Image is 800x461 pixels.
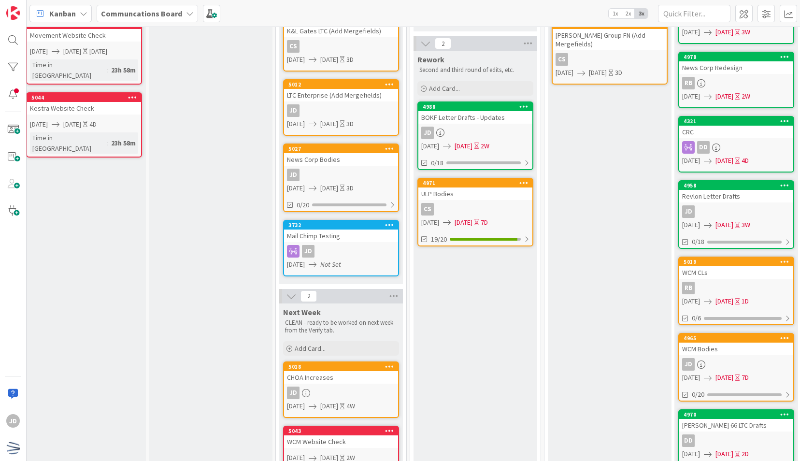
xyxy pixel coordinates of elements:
[418,179,532,187] div: 4971
[615,68,622,78] div: 3D
[679,53,793,61] div: 4978
[346,401,355,411] div: 4W
[283,220,399,276] a: 3732Mail Chimp TestingJD[DATE]Not Set
[284,221,398,230] div: 3732
[682,27,700,37] span: [DATE]
[297,200,309,210] span: 0/20
[682,358,695,371] div: JD
[101,9,182,18] b: Communcations Board
[682,156,700,166] span: [DATE]
[287,169,300,181] div: JD
[284,427,398,448] div: 5043WCM Website Check
[679,181,793,190] div: 4958
[622,9,635,18] span: 2x
[679,258,793,266] div: 5019
[89,119,97,130] div: 4D
[423,180,532,187] div: 4971
[679,258,793,279] div: 5019WCM CLs
[679,117,793,138] div: 4321CRC
[284,221,398,242] div: 3732Mail Chimp Testing
[30,59,107,81] div: Time in [GEOGRAPHIC_DATA]
[421,141,439,151] span: [DATE]
[287,183,305,193] span: [DATE]
[455,141,472,151] span: [DATE]
[283,79,399,136] a: 5012LTC Enterprise (Add Mergefields)JD[DATE][DATE]3D
[679,419,793,432] div: [PERSON_NAME] 66 LTC Drafts
[417,101,533,170] a: 4988BOKF Letter Drafts - UpdatesJD[DATE][DATE]2W0/18
[481,217,488,228] div: 7D
[553,53,667,66] div: CS
[589,68,607,78] span: [DATE]
[678,52,794,108] a: 4978News Corp RedesignRB[DATE][DATE]2W
[742,156,749,166] div: 4D
[284,427,398,435] div: 5043
[418,102,532,124] div: 4988BOKF Letter Drafts - Updates
[678,333,794,402] a: 4965WCM BodiesJD[DATE][DATE]7D0/20
[418,203,532,216] div: CS
[287,401,305,411] span: [DATE]
[288,81,398,88] div: 5012
[295,344,326,353] span: Add Card...
[715,27,733,37] span: [DATE]
[320,55,338,65] span: [DATE]
[678,257,794,325] a: 5019WCM CLsRB[DATE][DATE]1D0/6
[715,220,733,230] span: [DATE]
[287,104,300,117] div: JD
[421,203,434,216] div: CS
[679,190,793,202] div: Revlon Letter Drafts
[418,127,532,139] div: JD
[287,55,305,65] span: [DATE]
[682,91,700,101] span: [DATE]
[678,180,794,249] a: 4958Revlon Letter DraftsJD[DATE][DATE]3W0/18
[109,138,138,148] div: 23h 58m
[679,126,793,138] div: CRC
[679,61,793,74] div: News Corp Redesign
[6,441,20,455] img: avatar
[419,66,531,74] p: Second and third round of edits, etc.
[423,103,532,110] div: 4988
[417,55,444,64] span: Rework
[682,282,695,294] div: RB
[288,363,398,370] div: 5018
[284,387,398,399] div: JD
[302,245,314,258] div: JD
[692,313,701,323] span: 0/6
[107,138,109,148] span: :
[30,132,107,154] div: Time in [GEOGRAPHIC_DATA]
[283,361,399,418] a: 5018CHOA IncreasesJD[DATE][DATE]4W
[288,145,398,152] div: 5027
[682,77,695,89] div: RB
[679,53,793,74] div: 4978News Corp Redesign
[284,435,398,448] div: WCM Website Check
[30,46,48,57] span: [DATE]
[635,9,648,18] span: 3x
[684,54,793,60] div: 4978
[715,449,733,459] span: [DATE]
[715,296,733,306] span: [DATE]
[284,362,398,384] div: 5018CHOA Increases
[31,94,141,101] div: 5044
[284,169,398,181] div: JD
[684,335,793,342] div: 4965
[346,183,354,193] div: 3D
[320,183,338,193] span: [DATE]
[679,282,793,294] div: RB
[684,259,793,265] div: 5019
[287,119,305,129] span: [DATE]
[346,119,354,129] div: 3D
[284,362,398,371] div: 5018
[109,65,138,75] div: 23h 58m
[284,40,398,53] div: CS
[455,217,472,228] span: [DATE]
[679,434,793,447] div: DD
[679,358,793,371] div: JD
[679,205,793,218] div: JD
[682,373,700,383] span: [DATE]
[417,178,533,246] a: 4971ULP BodiesCS[DATE][DATE]7D19/20
[682,220,700,230] span: [DATE]
[556,68,573,78] span: [DATE]
[284,80,398,101] div: 5012LTC Enterprise (Add Mergefields)
[553,29,667,50] div: [PERSON_NAME] Group FN (Add Mergefields)
[320,401,338,411] span: [DATE]
[431,158,443,168] span: 0/18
